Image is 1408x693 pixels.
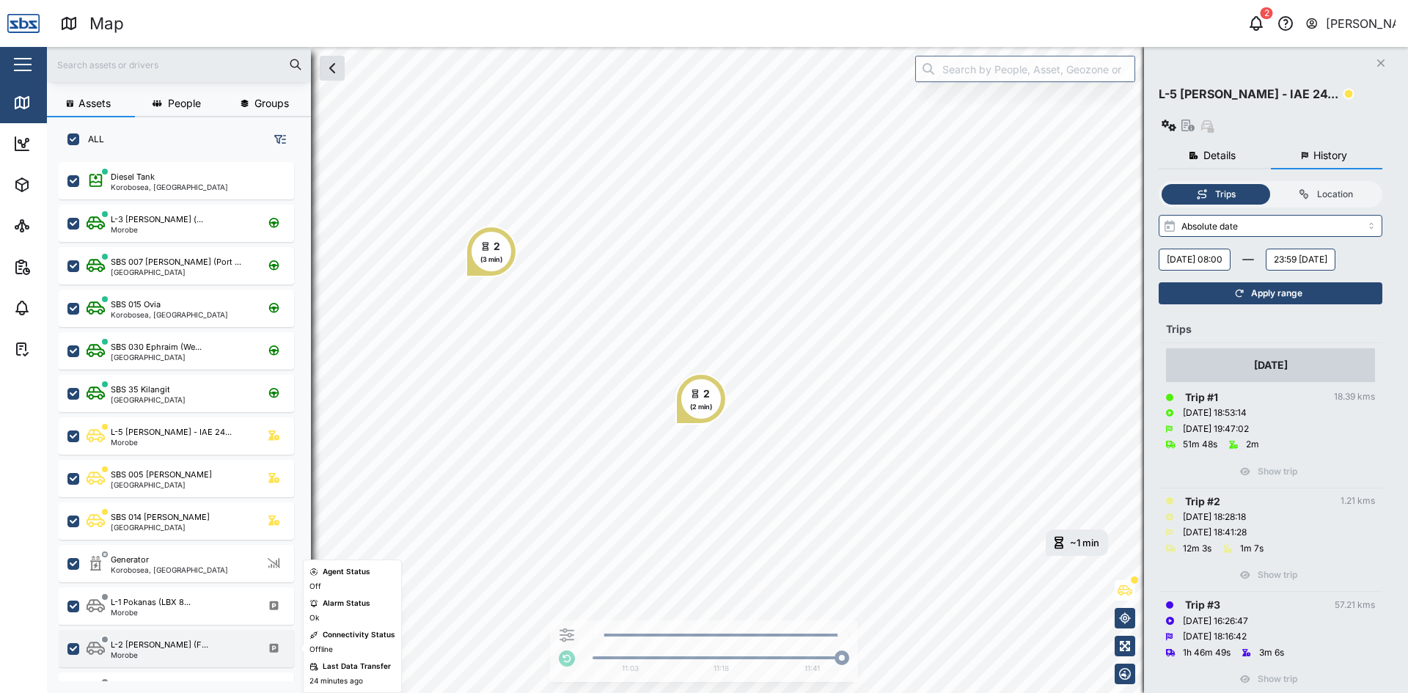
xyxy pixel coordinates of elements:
[1159,249,1231,271] button: Friday, 15 August 08:00
[111,171,155,183] div: Diesel Tank
[254,98,289,109] span: Groups
[59,157,310,681] div: grid
[703,386,710,402] div: 2
[1183,510,1246,524] div: [DATE] 18:28:18
[89,11,124,37] div: Map
[915,56,1135,82] input: Search by People, Asset, Geozone or Place
[111,353,202,361] div: [GEOGRAPHIC_DATA]
[111,311,228,318] div: Korobosea, [GEOGRAPHIC_DATA]
[1183,438,1217,452] div: 51m 48s
[1183,646,1231,660] div: 1h 46m 49s
[78,98,111,109] span: Assets
[1254,357,1288,373] div: [DATE]
[1313,150,1347,161] span: History
[38,136,104,152] div: Dashboard
[111,183,228,191] div: Korobosea, [GEOGRAPHIC_DATA]
[714,663,729,675] div: 11:18
[1335,598,1375,612] div: 57.21 kms
[111,524,210,531] div: [GEOGRAPHIC_DATA]
[38,95,71,111] div: Map
[323,661,391,672] div: Last Data Transfer
[323,598,370,609] div: Alarm Status
[1266,249,1335,271] button: 23:59 Friday, 15 August
[38,177,84,193] div: Assets
[1183,630,1247,644] div: [DATE] 18:16:42
[675,373,727,425] div: Map marker
[1166,321,1375,337] div: Trips
[1183,542,1211,556] div: 12m 3s
[38,341,78,357] div: Tasks
[1259,646,1284,660] div: 3m 6s
[111,639,208,651] div: L-2 [PERSON_NAME] (F...
[168,98,201,109] span: People
[1317,188,1353,202] div: Location
[1070,538,1099,548] div: ~1 min
[309,612,319,624] div: Ok
[1334,390,1375,404] div: 18.39 kms
[1159,215,1382,237] input: Select range
[111,596,191,609] div: L-1 Pokanas (LBX 8...
[111,256,241,268] div: SBS 007 [PERSON_NAME] (Port ...
[323,629,395,641] div: Connectivity Status
[1326,15,1396,33] div: [PERSON_NAME]
[111,384,170,396] div: SBS 35 Kilangit
[111,651,208,659] div: Morobe
[494,238,500,254] div: 2
[466,226,517,277] div: Map marker
[323,566,370,578] div: Agent Status
[690,402,712,412] div: (2 min)
[111,511,210,524] div: SBS 014 [PERSON_NAME]
[111,298,161,311] div: SBS 015 Ovia
[1159,282,1382,304] button: Apply range
[804,663,820,675] div: 11:41
[111,439,232,446] div: Morobe
[1183,422,1249,436] div: [DATE] 19:47:02
[38,300,84,316] div: Alarms
[111,426,232,439] div: L-5 [PERSON_NAME] - IAE 24...
[480,254,502,265] div: (3 min)
[1046,529,1108,556] div: Map marker
[309,644,333,656] div: Offline
[111,268,241,276] div: [GEOGRAPHIC_DATA]
[56,54,302,76] input: Search assets or drivers
[1261,7,1273,19] div: 2
[38,218,73,234] div: Sites
[1185,597,1220,613] div: Trip # 3
[1240,542,1264,556] div: 1m 7s
[111,396,186,403] div: [GEOGRAPHIC_DATA]
[111,481,212,488] div: [GEOGRAPHIC_DATA]
[622,663,639,675] div: 11:03
[111,341,202,353] div: SBS 030 Ephraim (We...
[1341,494,1375,508] div: 1.21 kms
[47,47,1408,693] canvas: Map
[1183,526,1247,540] div: [DATE] 18:41:28
[79,133,104,145] label: ALL
[309,675,363,687] div: 24 minutes ago
[38,259,88,275] div: Reports
[111,554,149,566] div: Generator
[1246,438,1259,452] div: 2m
[1159,85,1338,103] div: L-5 [PERSON_NAME] - IAE 24...
[111,226,203,233] div: Morobe
[111,566,228,573] div: Korobosea, [GEOGRAPHIC_DATA]
[1251,283,1302,304] span: Apply range
[111,213,203,226] div: L-3 [PERSON_NAME] (...
[111,469,212,481] div: SBS 005 [PERSON_NAME]
[1185,389,1218,406] div: Trip # 1
[309,581,321,593] div: Off
[111,609,191,616] div: Morobe
[1183,406,1247,420] div: [DATE] 18:53:14
[1215,188,1236,202] div: Trips
[1183,615,1248,628] div: [DATE] 16:26:47
[1305,13,1396,34] button: [PERSON_NAME]
[7,7,40,40] img: Main Logo
[1203,150,1236,161] span: Details
[1185,494,1220,510] div: Trip # 2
